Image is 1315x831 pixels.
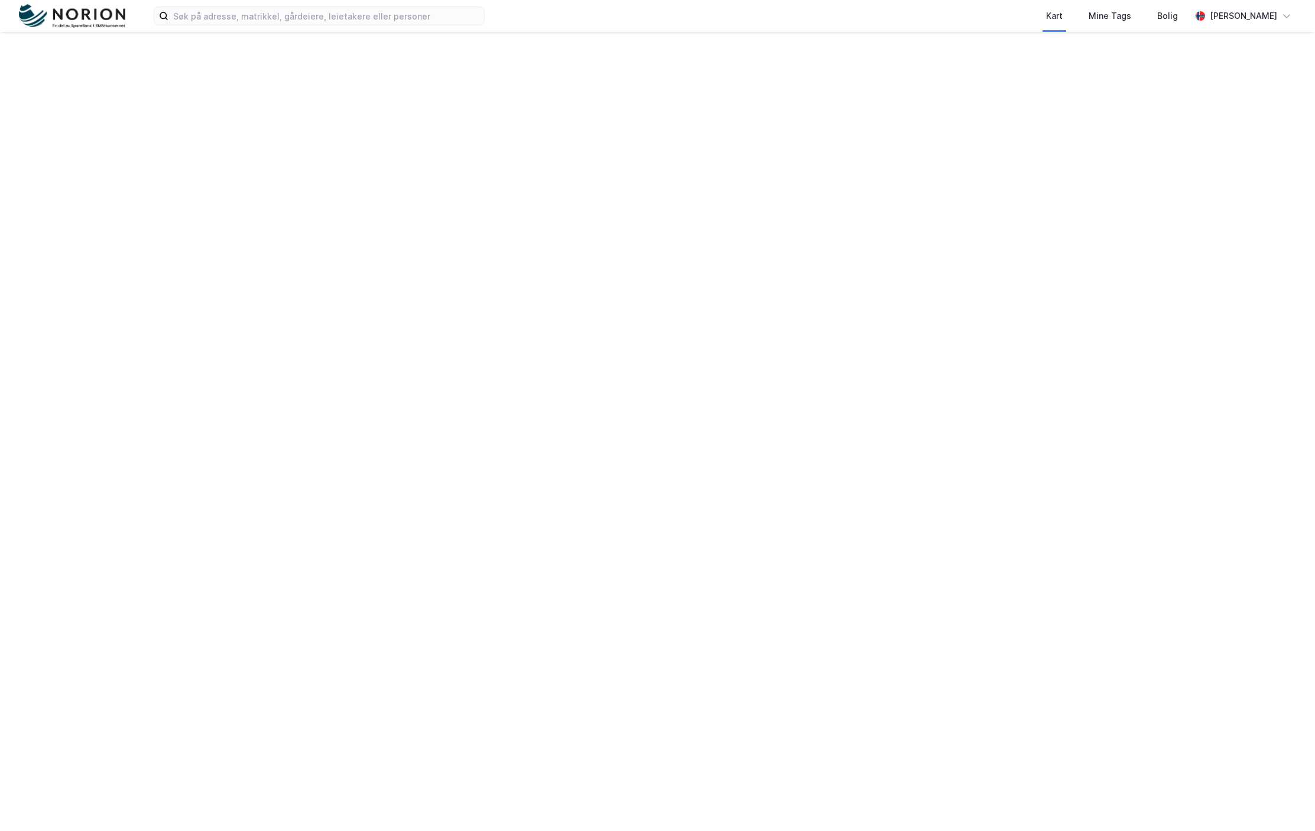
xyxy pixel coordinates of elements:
[1046,9,1063,23] div: Kart
[1089,9,1131,23] div: Mine Tags
[1157,9,1178,23] div: Bolig
[19,4,125,28] img: norion-logo.80e7a08dc31c2e691866.png
[168,7,484,25] input: Søk på adresse, matrikkel, gårdeiere, leietakere eller personer
[1210,9,1277,23] div: [PERSON_NAME]
[1256,774,1315,831] iframe: Chat Widget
